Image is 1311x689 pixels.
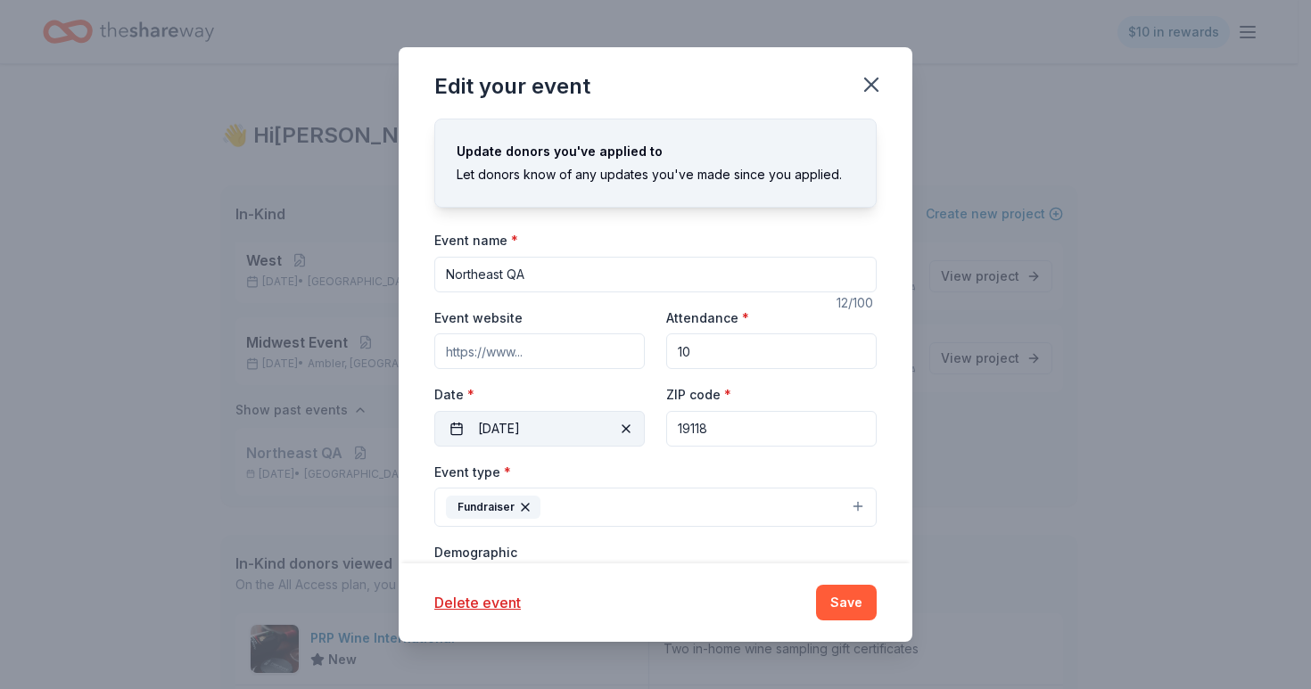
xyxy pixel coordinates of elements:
[457,164,854,185] div: Let donors know of any updates you've made since you applied.
[666,411,877,447] input: 12345 (U.S. only)
[434,592,521,613] button: Delete event
[434,333,645,369] input: https://www...
[446,496,540,519] div: Fundraiser
[434,463,511,481] label: Event type
[434,544,517,562] label: Demographic
[816,585,877,620] button: Save
[434,72,590,101] div: Edit your event
[434,257,877,292] input: Spring Fundraiser
[666,333,877,369] input: 20
[837,292,877,314] div: 12 /100
[457,141,854,162] div: Update donors you've applied to
[434,232,518,250] label: Event name
[434,309,523,327] label: Event website
[666,386,731,404] label: ZIP code
[434,411,645,447] button: [DATE]
[666,309,749,327] label: Attendance
[434,488,877,527] button: Fundraiser
[434,386,645,404] label: Date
